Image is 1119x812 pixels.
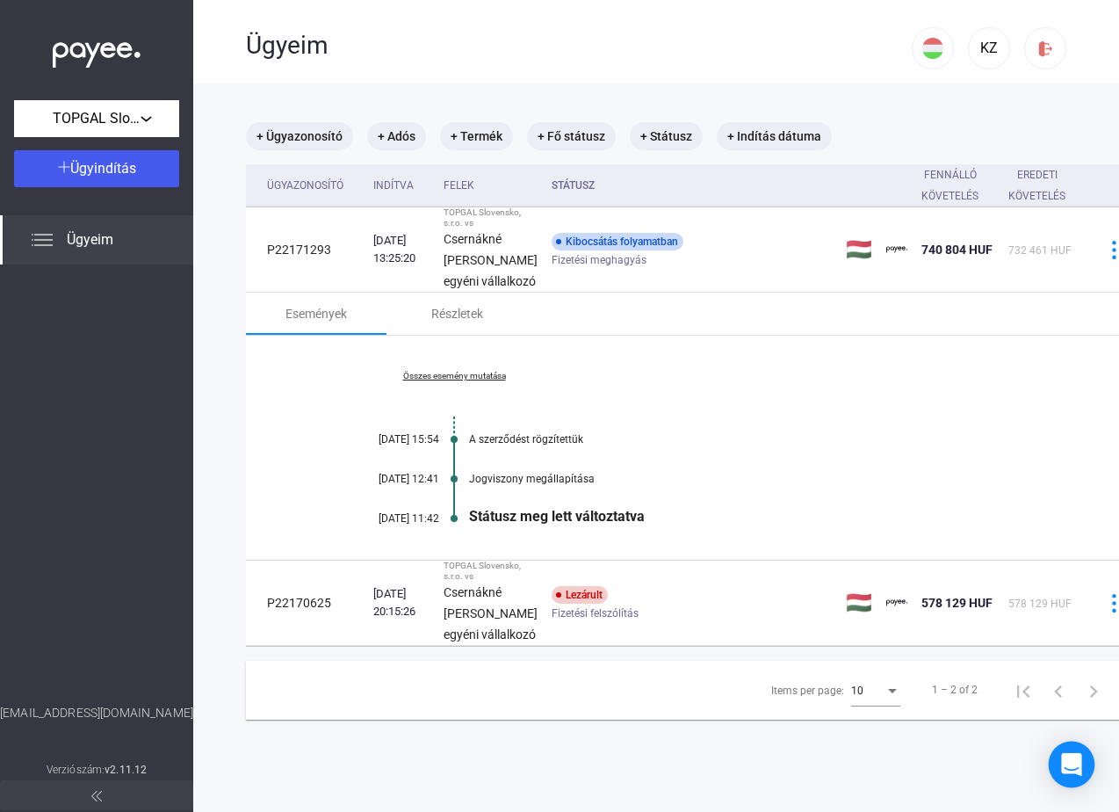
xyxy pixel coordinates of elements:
mat-chip: + Ügyazonosító [246,122,353,150]
button: TOPGAL Slovensko, s.r.o. [14,100,179,137]
td: 🇭🇺 [839,207,879,293]
div: Részletek [431,303,483,324]
td: P22171293 [246,207,366,293]
img: arrow-double-left-grey.svg [91,791,102,801]
div: Eredeti követelés [1008,164,1081,207]
div: Ügyazonosító [267,175,359,196]
div: A szerződést rögzítettük [469,433,1065,446]
span: Ügyindítás [70,160,136,177]
div: Események [285,303,347,324]
span: 578 129 HUF [1008,598,1072,610]
div: [DATE] 13:25:20 [373,232,430,267]
img: HU [922,38,943,59]
button: First page [1006,672,1041,707]
mat-chip: + Fő státusz [527,122,616,150]
div: KZ [974,38,1004,59]
div: Felek [444,175,538,196]
span: Fizetési meghagyás [552,250,646,271]
div: TOPGAL Slovensko, s.r.o. vs [444,207,538,228]
img: white-payee-white-dot.svg [53,33,141,69]
img: plus-white.svg [58,161,70,173]
mat-chip: + Adós [367,122,426,150]
div: [DATE] 20:15:26 [373,585,430,620]
strong: Csernákné [PERSON_NAME] egyéni vállalkozó [444,585,538,642]
div: Státusz meg lett változtatva [469,508,1065,525]
button: Ügyindítás [14,150,179,187]
strong: Csernákné [PERSON_NAME] egyéni vállalkozó [444,232,538,288]
mat-chip: + Termék [440,122,513,150]
div: [DATE] 15:54 [334,433,439,446]
button: logout-red [1024,27,1066,69]
span: 10 [851,685,863,697]
strong: v2.11.12 [105,764,147,776]
a: Összes esemény mutatása [334,371,574,381]
span: Fizetési felszólítás [552,603,639,624]
td: 🇭🇺 [839,561,879,646]
span: 740 804 HUF [921,243,993,257]
div: Indítva [373,175,414,196]
span: TOPGAL Slovensko, s.r.o. [53,108,141,129]
img: list.svg [32,229,53,250]
div: [DATE] 11:42 [334,512,439,525]
button: Next page [1076,672,1111,707]
div: Lezárult [552,586,608,604]
div: Jogviszony megállapítása [469,473,1065,485]
button: Previous page [1041,672,1076,707]
div: TOPGAL Slovensko, s.r.o. vs [444,561,538,582]
div: Open Intercom Messenger [1049,742,1095,788]
span: 578 129 HUF [921,596,993,610]
img: payee-logo [886,592,907,613]
div: Ügyeim [246,31,912,61]
div: Indítva [373,175,430,196]
span: Ügyeim [67,229,113,250]
th: Státusz [545,164,839,207]
mat-chip: + Indítás dátuma [717,122,832,150]
div: Eredeti követelés [1008,164,1065,207]
div: [DATE] 12:41 [334,473,439,485]
div: Kibocsátás folyamatban [552,233,683,250]
div: Fennálló követelés [921,164,978,207]
div: Fennálló követelés [921,164,994,207]
mat-select: Items per page: [851,679,900,700]
div: Felek [444,175,474,196]
img: logout-red [1036,40,1055,58]
span: 732 461 HUF [1008,244,1072,257]
button: HU [912,27,954,69]
button: KZ [968,27,1010,69]
div: Ügyazonosító [267,175,343,196]
div: 1 – 2 of 2 [932,679,978,700]
div: Items per page: [771,680,844,701]
mat-chip: + Státusz [630,122,703,150]
img: payee-logo [886,239,907,260]
td: P22170625 [246,561,366,646]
